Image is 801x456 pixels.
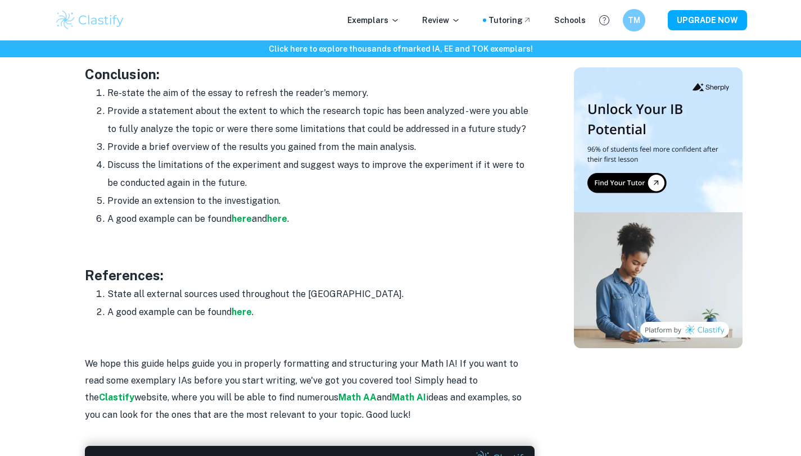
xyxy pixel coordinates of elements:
a: here [232,213,252,224]
h6: TM [627,14,640,26]
li: Discuss the limitations of the experiment and suggest ways to improve the experiment if it were t... [107,156,535,192]
li: A good example can be found and . [107,210,535,228]
button: UPGRADE NOW [668,10,747,30]
li: Provide an extension to the investigation. [107,192,535,210]
p: Review [422,14,460,26]
a: here [267,213,287,224]
a: here [232,307,252,317]
h3: References: [85,265,535,285]
li: Provide a brief overview of the results you gained from the main analysis. [107,138,535,156]
h6: Click here to explore thousands of marked IA, EE and TOK exemplars ! [2,43,799,55]
li: Provide a statement about the extent to which the research topic has been analyzed - were you abl... [107,102,535,138]
a: Clastify [99,392,134,403]
a: Schools [554,14,586,26]
a: Tutoring [488,14,532,26]
p: We hope this guide helps guide you in properly formatting and structuring your Math IA! If you wa... [85,355,535,424]
button: Help and Feedback [595,11,614,30]
li: State all external sources used throughout the [GEOGRAPHIC_DATA]. [107,285,535,303]
img: Clastify logo [55,9,126,31]
p: Exemplars [347,14,400,26]
li: A good example can be found . [107,303,535,321]
img: Thumbnail [574,67,743,348]
li: Re-state the aim of the essay to refresh the reader's memory. [107,84,535,102]
button: TM [623,9,645,31]
a: Math AI [392,392,426,403]
h3: Conclusion: [85,64,535,84]
a: Math AA [338,392,377,403]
